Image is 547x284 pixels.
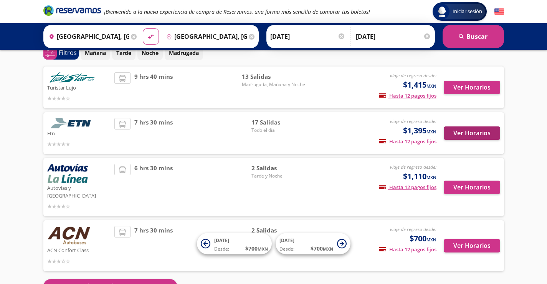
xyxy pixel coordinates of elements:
input: Buscar Origen [46,27,129,46]
button: Tarde [112,45,136,60]
small: MXN [426,129,436,135]
img: Etn [47,118,97,128]
button: [DATE]Desde:$700MXN [197,233,272,254]
small: MXN [426,174,436,180]
span: $1,110 [403,171,436,182]
button: Noche [137,45,163,60]
p: Mañana [85,49,106,57]
em: viaje de regreso desde: [390,72,436,79]
input: Buscar Destino [163,27,247,46]
span: 17 Salidas [251,118,305,127]
span: $1,415 [403,79,436,91]
span: [DATE] [214,237,229,244]
span: Desde: [214,246,229,252]
button: Buscar [443,25,504,48]
input: Elegir Fecha [270,27,345,46]
button: Ver Horarios [444,239,500,252]
span: $700 [410,233,436,244]
img: ACN Confort Class [47,226,91,245]
p: Etn [47,128,111,138]
em: viaje de regreso desde: [390,226,436,233]
em: viaje de regreso desde: [390,118,436,125]
span: 2 Salidas [251,164,305,173]
span: $ 700 [245,244,268,252]
span: Desde: [279,246,294,252]
span: 2 Salidas [251,226,305,235]
small: MXN [426,237,436,242]
p: Filtros [59,48,77,57]
p: Tarde [116,49,131,57]
img: Autovías y La Línea [47,164,88,183]
span: Iniciar sesión [449,8,485,15]
span: Tarde y Noche [251,173,305,179]
span: Hasta 12 pagos fijos [379,92,436,99]
p: Autovías y [GEOGRAPHIC_DATA] [47,183,111,199]
em: ¡Bienvenido a la nueva experiencia de compra de Reservamos, una forma más sencilla de comprar tus... [104,8,370,15]
span: 9 hrs 40 mins [134,72,173,103]
span: [DATE] [279,237,294,244]
p: Madrugada [169,49,199,57]
button: English [494,7,504,17]
em: viaje de regreso desde: [390,164,436,170]
img: Turistar Lujo [47,72,97,83]
a: Brand Logo [43,5,101,18]
button: 0Filtros [43,46,79,60]
small: MXN [323,246,333,252]
small: MXN [426,83,436,89]
span: 7 hrs 30 mins [134,118,173,148]
small: MXN [258,246,268,252]
input: Opcional [356,27,431,46]
span: Madrugada, Mañana y Noche [242,81,305,88]
span: $1,395 [403,125,436,136]
button: Madrugada [165,45,203,60]
button: [DATE]Desde:$700MXN [276,233,350,254]
span: Hasta 12 pagos fijos [379,138,436,145]
span: 6 hrs 30 mins [134,164,173,211]
i: Brand Logo [43,5,101,16]
button: Mañana [81,45,110,60]
p: Noche [142,49,159,57]
span: Todo el día [251,127,305,134]
p: ACN Confort Class [47,245,111,254]
span: $ 700 [311,244,333,252]
button: Ver Horarios [444,181,500,194]
button: Ver Horarios [444,126,500,140]
span: Hasta 12 pagos fijos [379,246,436,253]
span: 7 hrs 30 mins [134,226,173,266]
p: Turistar Lujo [47,83,111,92]
span: 13 Salidas [242,72,305,81]
span: Hasta 12 pagos fijos [379,184,436,191]
button: Ver Horarios [444,81,500,94]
